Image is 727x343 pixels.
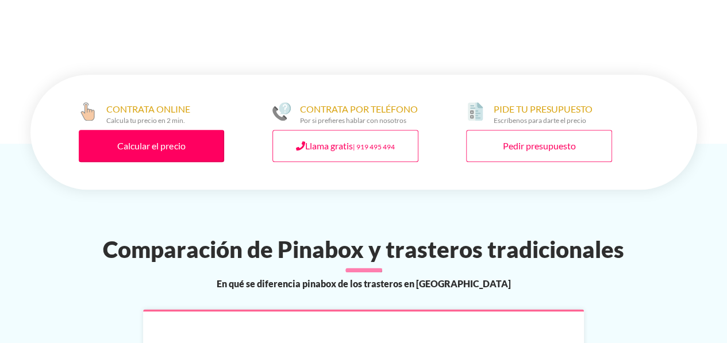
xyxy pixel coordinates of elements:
[466,130,612,162] a: Pedir presupuesto
[520,196,727,343] div: Widget de chat
[353,142,395,151] small: | 919 495 494
[24,236,704,263] h2: Comparación de Pinabox y trasteros tradicionales
[494,116,593,125] div: Escríbenos para darte el precio
[79,130,225,162] a: Calcular el precio
[106,102,190,125] div: CONTRATA ONLINE
[300,116,418,125] div: Por si prefieres hablar con nosotros
[494,102,593,125] div: PIDE TU PRESUPUESTO
[217,277,511,291] span: En qué se diferencia pinabox de los trasteros en [GEOGRAPHIC_DATA]
[520,196,727,343] iframe: Chat Widget
[106,116,190,125] div: Calcula tu precio en 2 min.
[300,102,418,125] div: CONTRATA POR TELÉFONO
[272,130,418,162] a: Llama gratis| 919 495 494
